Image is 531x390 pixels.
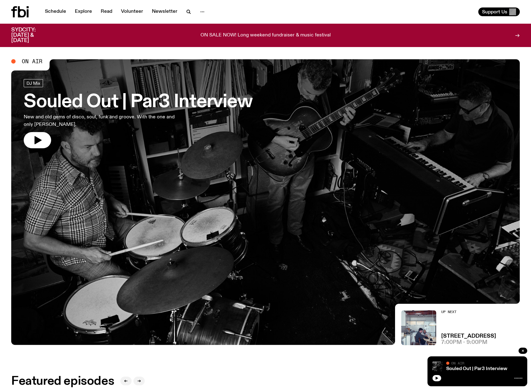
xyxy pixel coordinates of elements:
span: 7:00pm - 9:00pm [441,340,487,345]
a: Souled Out | Par3 InterviewNew and old gems of disco, soul, funk and groove. With the one and onl... [24,79,253,148]
a: Newsletter [148,7,181,16]
p: ON SALE NOW! Long weekend fundraiser & music festival [200,33,331,38]
button: Support Us [478,7,520,16]
a: Read [97,7,116,16]
p: New and old gems of disco, soul, funk and groove. With the one and only [PERSON_NAME]. [24,113,183,128]
h3: SYDCITY: [DATE] & [DATE] [11,27,51,43]
span: DJ Mix [27,81,40,85]
h2: Up Next [441,310,496,314]
a: Explore [71,7,96,16]
a: Schedule [41,7,70,16]
a: Volunteer [117,7,147,16]
span: On Air [451,361,464,365]
span: On Air [22,59,42,64]
h2: Featured episodes [11,376,114,387]
h3: Souled Out | Par3 Interview [24,93,253,111]
img: Pat sits at a dining table with his profile facing the camera. Rhea sits to his left facing the c... [401,310,436,345]
span: Support Us [482,9,507,15]
a: Souled Out | Par3 Interview [446,366,507,371]
a: DJ Mix [24,79,43,87]
a: [STREET_ADDRESS] [441,334,496,339]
